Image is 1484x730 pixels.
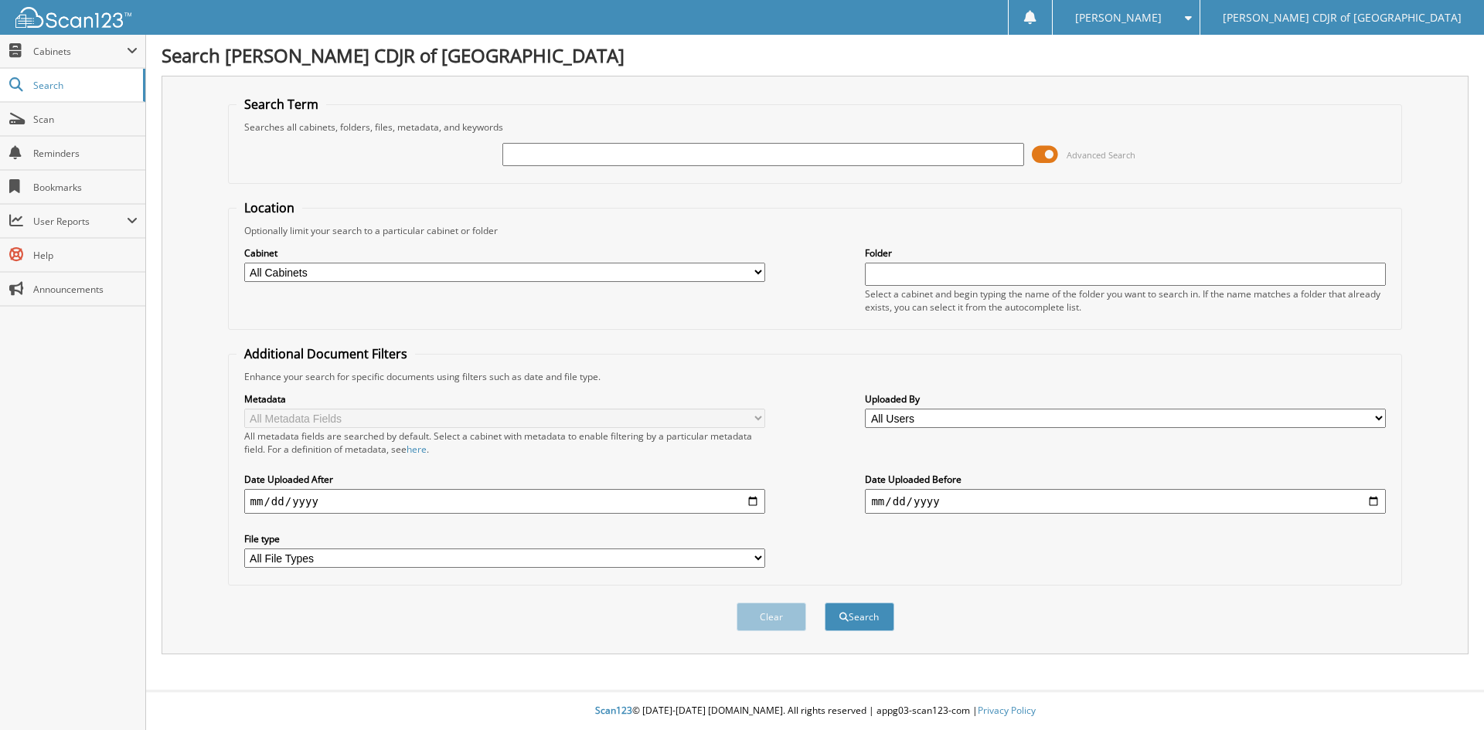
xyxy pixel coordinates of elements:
[237,121,1394,134] div: Searches all cabinets, folders, files, metadata, and keywords
[1223,13,1462,22] span: [PERSON_NAME] CDJR of [GEOGRAPHIC_DATA]
[237,224,1394,237] div: Optionally limit your search to a particular cabinet or folder
[237,370,1394,383] div: Enhance your search for specific documents using filters such as date and file type.
[737,603,806,631] button: Clear
[146,692,1484,730] div: © [DATE]-[DATE] [DOMAIN_NAME]. All rights reserved | appg03-scan123-com |
[237,199,302,216] legend: Location
[33,45,127,58] span: Cabinets
[237,96,326,113] legend: Search Term
[865,473,1386,486] label: Date Uploaded Before
[825,603,894,631] button: Search
[162,42,1469,68] h1: Search [PERSON_NAME] CDJR of [GEOGRAPHIC_DATA]
[33,79,135,92] span: Search
[1075,13,1162,22] span: [PERSON_NAME]
[33,283,138,296] span: Announcements
[237,345,415,362] legend: Additional Document Filters
[865,246,1386,260] label: Folder
[244,489,765,514] input: start
[244,430,765,456] div: All metadata fields are searched by default. Select a cabinet with metadata to enable filtering b...
[33,147,138,160] span: Reminders
[865,287,1386,314] div: Select a cabinet and begin typing the name of the folder you want to search in. If the name match...
[33,215,127,228] span: User Reports
[978,704,1036,717] a: Privacy Policy
[244,246,765,260] label: Cabinet
[244,392,765,406] label: Metadata
[1067,149,1135,161] span: Advanced Search
[244,532,765,545] label: File type
[33,249,138,262] span: Help
[595,704,632,717] span: Scan123
[865,392,1386,406] label: Uploaded By
[33,181,138,194] span: Bookmarks
[33,113,138,126] span: Scan
[15,7,131,28] img: scan123-logo-white.svg
[407,443,427,456] a: here
[865,489,1386,514] input: end
[244,473,765,486] label: Date Uploaded After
